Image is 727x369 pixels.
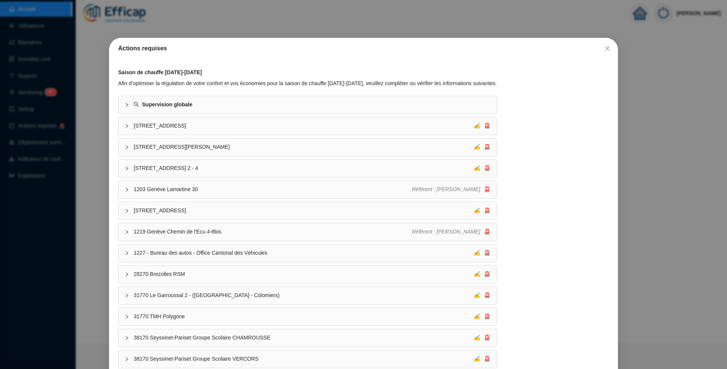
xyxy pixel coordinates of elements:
[125,293,129,298] span: collapsed
[142,101,192,107] strong: Supervision globale
[134,355,474,363] span: 38170 Seyssinet-Pariset Groupe Scolaire VERCORS
[601,45,613,51] span: Fermer
[474,122,490,130] div: 🚨
[119,287,496,304] div: 31770 Le Garroussal 2 - ([GEOGRAPHIC_DATA] - Colomiers)✍🚨
[474,165,480,171] span: ✍
[134,228,412,236] span: 1219 Genève Chemin de l'Ecu 4-8bis
[474,271,480,277] span: ✍
[474,164,490,172] div: 🚨
[474,355,490,363] div: 🚨
[474,144,480,150] span: ✍
[134,102,139,107] span: search
[125,357,129,361] span: collapsed
[125,145,129,149] span: collapsed
[134,122,474,130] span: [STREET_ADDRESS]
[134,291,474,299] span: 31770 Le Garroussal 2 - ([GEOGRAPHIC_DATA] - Colomiers)
[125,124,129,128] span: collapsed
[604,45,610,51] span: close
[412,185,491,193] div: 🚨
[601,42,613,54] button: Close
[125,166,129,171] span: collapsed
[134,313,474,321] span: 31770 TMH Polygone
[474,313,490,321] div: 🚨
[119,96,496,114] div: Supervision globale
[125,336,129,340] span: collapsed
[119,244,496,262] div: 1227 - Bureau des autos - Office Cantonal des Véhicules✍🚨
[118,79,497,87] div: Afin d'optimiser la régulation de votre confort et vos économies pour la saison de chauffe [DATE]...
[412,229,481,235] span: Référent : [PERSON_NAME]
[125,230,129,234] span: collapsed
[125,209,129,213] span: collapsed
[125,187,129,192] span: collapsed
[134,164,474,172] span: [STREET_ADDRESS] 2 - 4
[119,308,496,325] div: 31770 TMH Polygone✍🚨
[119,329,496,347] div: 38170 Seyssinet-Pariset Groupe Scolaire CHAMROUSSE✍🚨
[474,334,490,342] div: 🚨
[134,143,474,151] span: [STREET_ADDRESS][PERSON_NAME]
[134,270,474,278] span: 28270 Brezolles RSM
[474,207,490,215] div: 🚨
[119,181,496,198] div: 1203 Genève Lamartine 30Référent : [PERSON_NAME]🚨
[119,202,496,220] div: [STREET_ADDRESS]✍🚨
[118,44,609,53] div: Actions requises
[119,160,496,177] div: [STREET_ADDRESS] 2 - 4✍🚨
[134,249,474,257] span: 1227 - Bureau des autos - Office Cantonal des Véhicules
[474,292,480,298] span: ✍
[119,350,496,368] div: 38170 Seyssinet-Pariset Groupe Scolaire VERCORS✍🚨
[134,185,412,193] span: 1203 Genève Lamartine 30
[125,251,129,255] span: collapsed
[474,335,480,341] span: ✍
[119,117,496,135] div: [STREET_ADDRESS]✍🚨
[412,228,491,236] div: 🚨
[118,69,202,75] strong: Saison de chauffe [DATE]-[DATE]
[119,223,496,241] div: 1219 Genève Chemin de l'Ecu 4-8bisRéférent : [PERSON_NAME]🚨
[474,249,490,257] div: 🚨
[119,266,496,283] div: 28270 Brezolles RSM✍🚨
[474,143,490,151] div: 🚨
[474,313,480,319] span: ✍
[474,250,480,256] span: ✍
[474,270,490,278] div: 🚨
[125,103,129,107] span: collapsed
[125,315,129,319] span: collapsed
[474,356,480,362] span: ✍
[134,334,474,342] span: 38170 Seyssinet-Pariset Groupe Scolaire CHAMROUSSE
[119,139,496,156] div: [STREET_ADDRESS][PERSON_NAME]✍🚨
[125,272,129,277] span: collapsed
[412,186,481,192] span: Référent : [PERSON_NAME]
[134,207,474,215] span: [STREET_ADDRESS]
[474,207,480,213] span: ✍
[474,291,490,299] div: 🚨
[474,123,480,129] span: ✍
